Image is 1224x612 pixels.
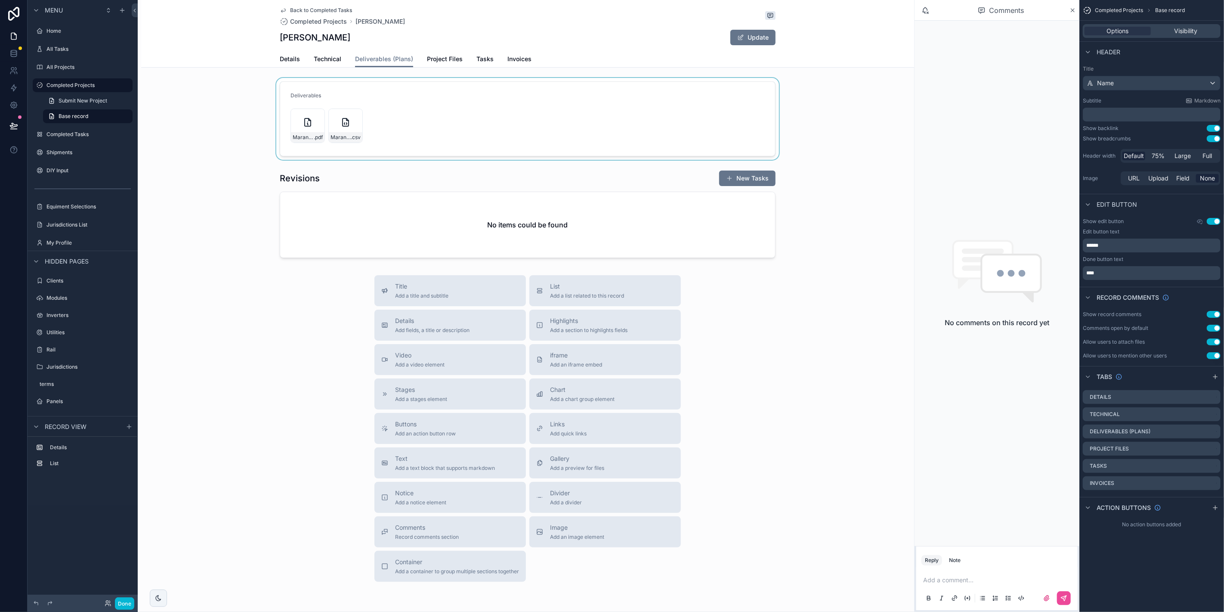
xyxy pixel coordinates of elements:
[1200,174,1215,183] span: None
[46,64,131,71] label: All Projects
[395,385,447,394] span: Stages
[290,7,352,14] span: Back to Completed Tasks
[50,460,129,467] label: List
[529,447,681,478] button: GalleryAdd a preview for files
[1090,411,1120,418] label: Technical
[33,377,133,391] a: terms
[46,312,131,319] label: Inverters
[395,396,447,403] span: Add a stages element
[33,127,133,141] a: Completed Tasks
[1083,135,1131,142] div: Show breadcrumbs
[1083,108,1221,121] div: scrollable content
[550,465,604,472] span: Add a preview for files
[529,275,681,306] button: ListAdd a list related to this record
[43,109,133,123] a: Base record
[1186,97,1221,104] a: Markdown
[1083,125,1119,132] div: Show backlink
[46,82,127,89] label: Completed Projects
[550,499,582,506] span: Add a divider
[1090,394,1111,401] label: Details
[46,167,131,174] label: DIY Input
[395,282,448,291] span: Title
[1083,352,1167,359] div: Allow users to mention other users
[550,385,615,394] span: Chart
[46,203,131,210] label: Equiment Selections
[28,437,138,479] div: scrollable content
[33,274,133,288] a: Clients
[33,24,133,38] a: Home
[949,557,961,564] div: Note
[45,6,63,15] span: Menu
[374,447,526,478] button: TextAdd a text block that supports markdown
[374,482,526,513] button: NoticeAdd a notice element
[395,361,445,368] span: Add a video element
[529,516,681,547] button: ImageAdd an image element
[395,499,446,506] span: Add a notice element
[550,317,627,325] span: Highlights
[529,413,681,444] button: LinksAdd quick links
[1083,175,1117,182] label: Image
[33,343,133,357] a: Rail
[374,516,526,547] button: CommentsRecord comments section
[33,164,133,177] a: DIY Input
[395,465,495,472] span: Add a text block that supports markdown
[529,344,681,375] button: iframeAdd an iframe embed
[46,398,131,405] label: Panels
[33,78,133,92] a: Completed Projects
[1097,200,1137,209] span: Edit button
[395,351,445,360] span: Video
[550,292,624,299] span: Add a list related to this record
[395,568,519,575] span: Add a container to group multiple sections together
[730,30,776,45] button: Update
[46,131,131,138] label: Completed Tasks
[374,379,526,410] button: StagesAdd a stages element
[1128,174,1140,183] span: URL
[1083,239,1221,252] div: scrollable content
[1175,152,1191,160] span: Large
[1124,152,1144,160] span: Default
[46,346,131,353] label: Rail
[314,51,341,68] a: Technical
[33,60,133,74] a: All Projects
[33,146,133,159] a: Shipments
[550,420,587,429] span: Links
[1083,311,1141,318] div: Show record comments
[945,317,1049,328] h2: No comments on this record yet
[395,292,448,299] span: Add a title and subtitle
[45,422,87,431] span: Record view
[1174,27,1197,35] span: Visibility
[1090,428,1150,435] label: Deliverables (Plans)
[1083,76,1221,90] button: Name
[395,489,446,497] span: Notice
[46,363,131,370] label: Jurisdictions
[1083,228,1119,235] label: Edit button text
[1176,174,1190,183] span: Field
[40,381,131,388] label: terms
[1083,65,1221,72] label: Title
[33,395,133,408] a: Panels
[1095,7,1143,14] span: Completed Projects
[1083,218,1124,225] label: Show edit button
[1097,48,1120,56] span: Header
[374,310,526,341] button: DetailsAdd fields, a title or description
[374,551,526,582] button: ContainerAdd a container to group multiple sections together
[33,291,133,305] a: Modules
[33,360,133,374] a: Jurisdictions
[395,534,459,541] span: Record comments section
[427,55,463,63] span: Project Files
[280,31,350,43] h1: [PERSON_NAME]
[355,17,405,26] span: [PERSON_NAME]
[550,534,604,541] span: Add an image element
[946,555,964,565] button: Note
[1107,27,1129,35] span: Options
[507,51,532,68] a: Invoices
[33,236,133,250] a: My Profile
[989,5,1024,16] span: Comments
[33,218,133,232] a: Jurisdictions List
[476,51,494,68] a: Tasks
[33,326,133,339] a: Utilities
[529,379,681,410] button: ChartAdd a chart group element
[1090,445,1129,452] label: Project Files
[550,396,615,403] span: Add a chart group element
[550,351,602,360] span: iframe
